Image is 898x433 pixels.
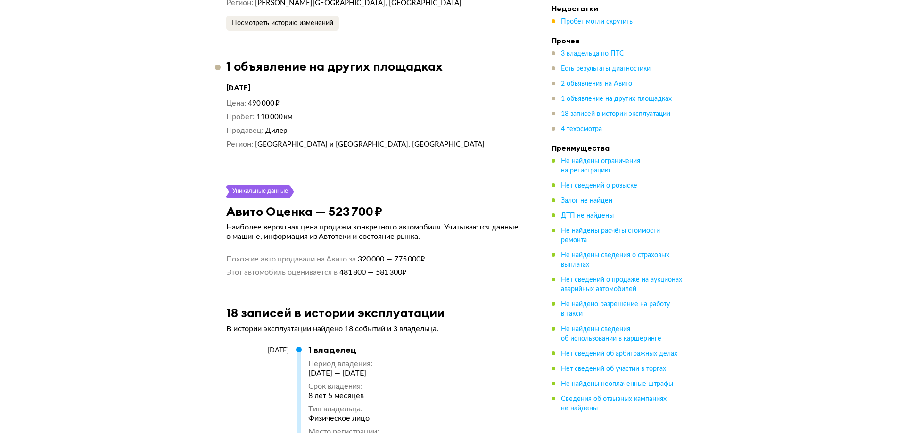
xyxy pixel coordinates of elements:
span: 1 объявление на других площадках [561,96,672,102]
span: Этот автомобиль оценивается в [226,268,338,277]
span: Нет сведений об участии в торгах [561,365,666,372]
span: Не найдено разрешение на работу в такси [561,301,670,317]
span: Не найдены ограничения на регистрацию [561,158,640,174]
span: Не найдены неоплаченные штрафы [561,380,673,387]
span: Сведения об отзывных кампаниях не найдены [561,395,667,411]
span: 2 объявления на Авито [561,81,632,87]
div: 1 владелец [308,345,386,355]
span: [GEOGRAPHIC_DATA] и [GEOGRAPHIC_DATA], [GEOGRAPHIC_DATA] [255,141,485,148]
div: Срок владения : [308,382,386,391]
span: Залог не найден [561,197,612,204]
span: 481 800 — 581 300 ₽ [338,268,406,277]
div: Физическое лицо [308,414,386,423]
span: Нет сведений о продаже на аукционах аварийных автомобилей [561,277,682,293]
span: Дилер [265,127,288,134]
dt: Продавец [226,126,264,136]
div: Тип владельца : [308,404,386,414]
button: Посмотреть историю изменений [226,16,339,31]
h3: 18 записей в истории эксплуатации [226,305,445,320]
span: Похожие авто продавали на Авито за [226,254,356,264]
div: [DATE] — [DATE] [308,368,386,378]
dt: Цена [226,98,246,108]
span: Пробег могли скрутить [561,18,633,25]
span: 4 техосмотра [561,126,602,132]
span: Нет сведений об арбитражных делах [561,350,677,357]
p: В истории эксплуатации найдено 18 событий и 3 владельца. [226,324,523,334]
span: Не найдены расчёты стоимости ремонта [561,228,660,244]
dt: Пробег [226,112,255,122]
h4: Недостатки [552,4,684,13]
span: 18 записей в истории эксплуатации [561,111,670,117]
h3: Авито Оценка — 523 700 ₽ [226,204,382,219]
h4: Преимущества [552,143,684,153]
dt: Регион [226,139,253,149]
div: [DATE] [226,346,288,355]
span: 320 000 — 775 000 ₽ [356,254,425,264]
span: Не найдены сведения о страховых выплатах [561,252,669,268]
span: Нет сведений о розыске [561,182,637,189]
p: Наиболее вероятная цена продажи конкретного автомобиля. Учитываются данные о машине, информация и... [226,222,523,241]
span: 490 000 ₽ [248,100,280,107]
div: 8 лет 5 месяцев [308,391,386,400]
span: ДТП не найдены [561,212,614,219]
h4: [DATE] [226,83,523,93]
h4: Прочее [552,36,684,45]
div: Уникальные данные [232,185,288,198]
span: Посмотреть историю изменений [232,20,333,26]
h3: 1 объявление на других площадках [226,59,443,74]
span: 3 владельца по ПТС [561,50,624,57]
span: Не найдены сведения об использовании в каршеринге [561,326,661,342]
span: 110 000 км [256,114,293,121]
span: Есть результаты диагностики [561,65,651,72]
div: Период владения : [308,359,386,368]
